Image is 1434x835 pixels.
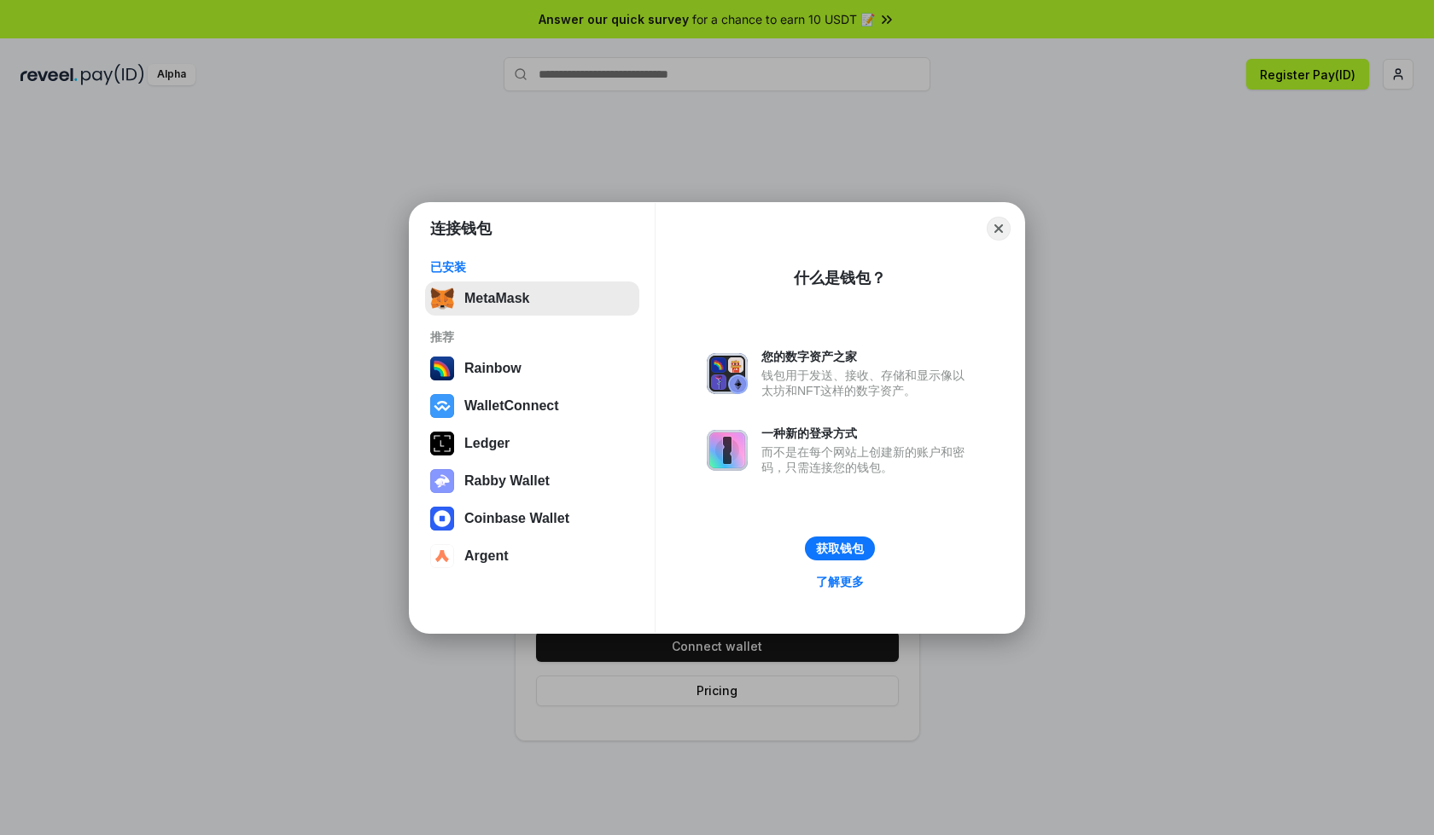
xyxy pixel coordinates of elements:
[464,511,569,526] div: Coinbase Wallet
[425,281,639,316] button: MetaMask
[430,218,492,239] h1: 连接钱包
[761,349,973,364] div: 您的数字资产之家
[464,548,509,564] div: Argent
[425,502,639,536] button: Coinbase Wallet
[806,571,874,593] a: 了解更多
[430,507,454,531] img: svg+xml,%3Csvg%20width%3D%2228%22%20height%3D%2228%22%20viewBox%3D%220%200%2028%2028%22%20fill%3D...
[464,361,522,376] div: Rainbow
[425,464,639,498] button: Rabby Wallet
[430,394,454,418] img: svg+xml,%3Csvg%20width%3D%2228%22%20height%3D%2228%22%20viewBox%3D%220%200%2028%2028%22%20fill%3D...
[464,473,550,489] div: Rabby Wallet
[707,430,748,471] img: svg+xml,%3Csvg%20xmlns%3D%22http%3A%2F%2Fwww.w3.org%2F2000%2Fsvg%22%20fill%3D%22none%22%20viewBox...
[430,287,454,310] img: svg+xml,%3Csvg%20fill%3D%22none%22%20height%3D%2233%22%20viewBox%3D%220%200%2035%2033%22%20width%...
[425,539,639,573] button: Argent
[707,353,748,394] img: svg+xml,%3Csvg%20xmlns%3D%22http%3A%2F%2Fwww.w3.org%2F2000%2Fsvg%22%20fill%3D%22none%22%20viewBox...
[430,259,634,275] div: 已安装
[425,426,639,461] button: Ledger
[761,368,973,398] div: 钱包用于发送、接收、存储和显示像以太坊和NFT这样的数字资产。
[464,436,510,451] div: Ledger
[430,432,454,455] img: svg+xml,%3Csvg%20xmlns%3D%22http%3A%2F%2Fwww.w3.org%2F2000%2Fsvg%22%20width%3D%2228%22%20height%3...
[425,351,639,386] button: Rainbow
[816,574,864,589] div: 了解更多
[987,217,1011,241] button: Close
[805,536,875,560] button: 获取钱包
[761,444,973,475] div: 而不是在每个网站上创建新的账户和密码，只需连接您的钱包。
[430,357,454,380] img: svg+xml,%3Csvg%20width%3D%22120%22%20height%3D%22120%22%20viewBox%3D%220%200%20120%20120%22%20fil...
[816,541,864,556] div: 获取钱包
[430,329,634,345] div: 推荐
[794,268,886,288] div: 什么是钱包？
[430,544,454,568] img: svg+xml,%3Csvg%20width%3D%2228%22%20height%3D%2228%22%20viewBox%3D%220%200%2028%2028%22%20fill%3D...
[430,469,454,493] img: svg+xml,%3Csvg%20xmlns%3D%22http%3A%2F%2Fwww.w3.org%2F2000%2Fsvg%22%20fill%3D%22none%22%20viewBox...
[761,426,973,441] div: 一种新的登录方式
[464,291,529,306] div: MetaMask
[464,398,559,414] div: WalletConnect
[425,389,639,423] button: WalletConnect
